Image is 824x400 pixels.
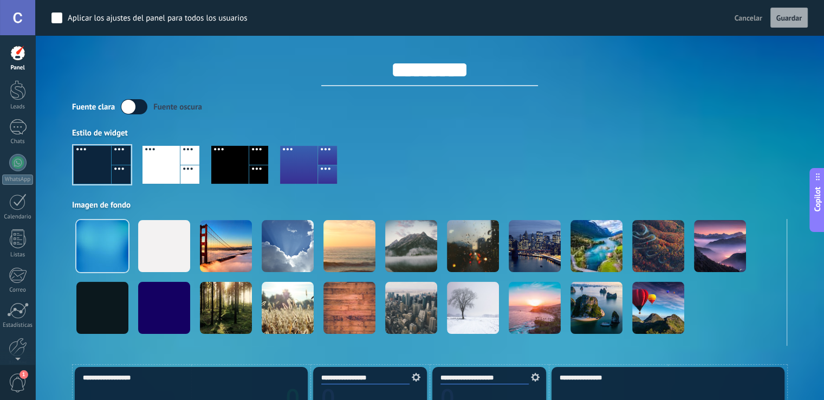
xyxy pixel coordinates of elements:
button: Cancelar [730,10,767,26]
span: Guardar [776,14,802,22]
div: Fuente oscura [153,102,202,112]
div: Aplicar los ajustes del panel para todos los usuarios [68,13,248,24]
span: Copilot [812,187,823,212]
div: Leads [2,104,34,111]
div: Chats [2,138,34,145]
span: Cancelar [735,13,762,23]
div: Calendario [2,214,34,221]
div: Correo [2,287,34,294]
button: Guardar [770,8,808,28]
div: WhatsApp [2,175,33,185]
div: Fuente clara [72,102,115,112]
span: 1 [20,370,28,379]
div: Estilo de widget [72,128,787,138]
div: Estadísticas [2,322,34,329]
div: Listas [2,251,34,259]
div: Imagen de fondo [72,200,787,210]
div: Panel [2,64,34,72]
